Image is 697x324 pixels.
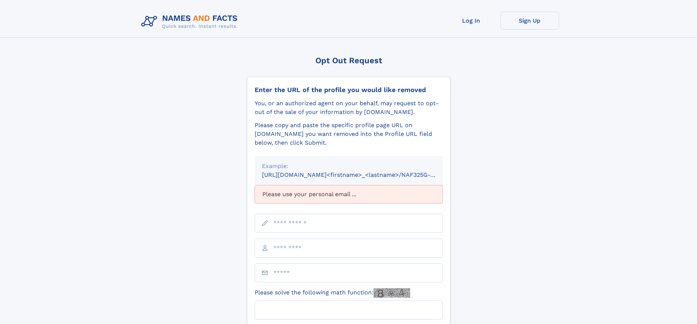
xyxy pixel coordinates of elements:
a: Log In [442,12,501,30]
div: Example: [262,162,435,171]
small: [URL][DOMAIN_NAME]<firstname>_<lastname>/NAF325G-xxxxxxxx [262,171,457,178]
a: Sign Up [501,12,559,30]
label: Please solve the following math function: [255,288,410,298]
div: Please copy and paste the specific profile page URL on [DOMAIN_NAME] you want removed into the Pr... [255,121,443,147]
div: Enter the URL of the profile you would like removed [255,86,443,94]
img: Logo Names and Facts [138,12,244,31]
div: You, or an authorized agent on your behalf, may request to opt-out of the sale of your informatio... [255,99,443,117]
div: Opt Out Request [247,56,450,65]
div: Please use your personal email ... [255,185,443,203]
